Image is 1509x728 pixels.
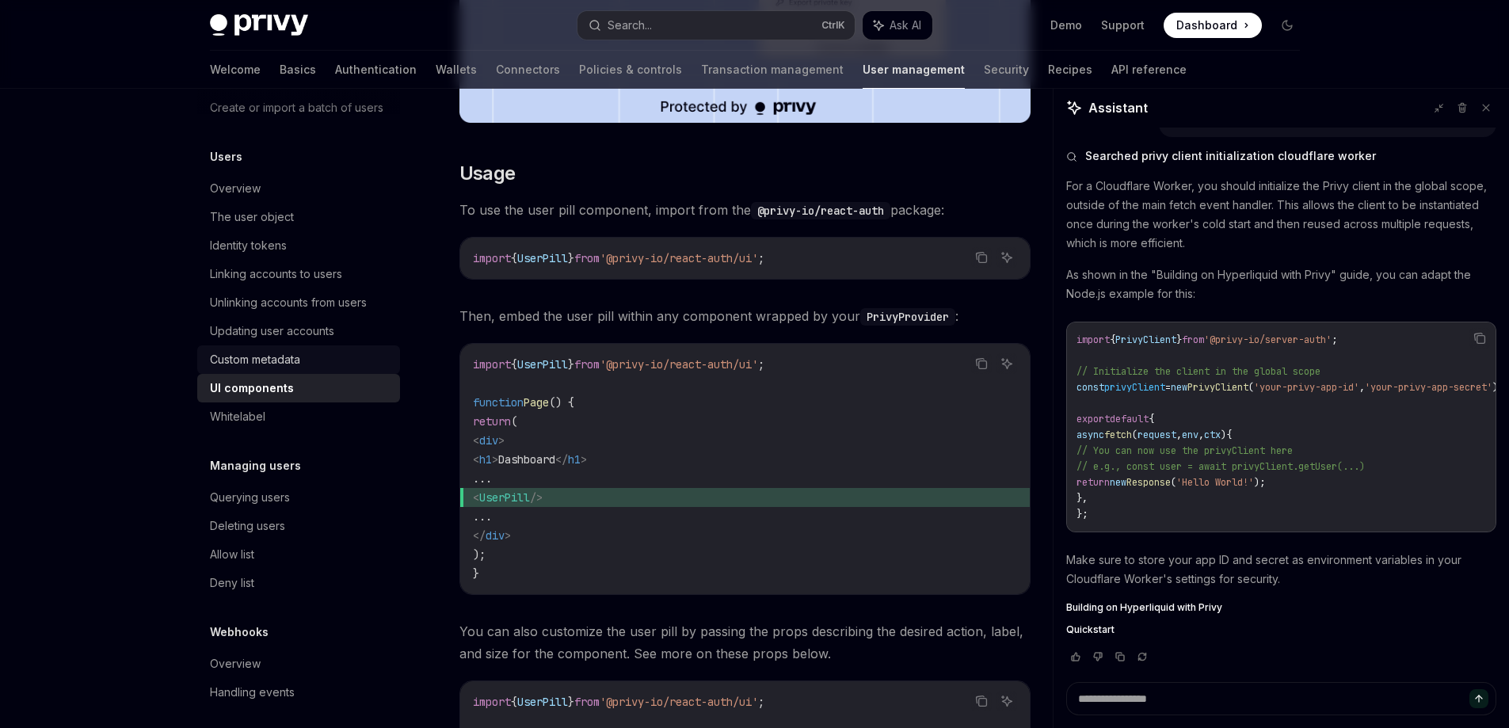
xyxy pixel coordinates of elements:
[210,407,265,426] div: Whitelabel
[600,695,758,709] span: '@privy-io/react-auth/ui'
[863,51,965,89] a: User management
[1110,334,1115,346] span: {
[210,322,334,341] div: Updating user accounts
[210,208,294,227] div: The user object
[1275,13,1300,38] button: Toggle dark mode
[473,528,486,543] span: </
[473,414,511,429] span: return
[459,161,516,186] span: Usage
[197,483,400,512] a: Querying users
[1221,429,1226,441] span: )
[568,452,581,467] span: h1
[758,251,764,265] span: ;
[1048,51,1092,89] a: Recipes
[555,452,568,467] span: </
[1082,492,1088,505] span: ,
[1076,508,1082,520] span: }
[1110,413,1149,425] span: default
[1137,429,1176,441] span: request
[1176,476,1254,489] span: 'Hello World!'
[1254,476,1265,489] span: );
[473,357,511,372] span: import
[600,251,758,265] span: '@privy-io/react-auth/ui'
[1187,381,1248,394] span: PrivyClient
[1204,429,1221,441] span: ctx
[1076,413,1110,425] span: export
[1164,13,1262,38] a: Dashboard
[210,488,290,507] div: Querying users
[210,654,261,673] div: Overview
[210,293,367,312] div: Unlinking accounts from users
[210,379,294,398] div: UI components
[210,236,287,255] div: Identity tokens
[1176,17,1237,33] span: Dashboard
[568,695,574,709] span: }
[1115,334,1176,346] span: PrivyClient
[459,305,1031,327] span: Then, embed the user pill within any component wrapped by your :
[971,247,992,268] button: Copy the contents from the code block
[210,623,269,642] h5: Webhooks
[1365,381,1492,394] span: 'your-privy-app-secret'
[568,357,574,372] span: }
[971,691,992,711] button: Copy the contents from the code block
[1085,148,1376,164] span: Searched privy client initialization cloudflare worker
[479,433,498,448] span: div
[197,317,400,345] a: Updating user accounts
[863,11,932,40] button: Ask AI
[459,620,1031,665] span: You can also customize the user pill by passing the props describing the desired action, label, a...
[197,288,400,317] a: Unlinking accounts from users
[1088,98,1148,117] span: Assistant
[197,260,400,288] a: Linking accounts to users
[1101,17,1145,33] a: Support
[210,350,300,369] div: Custom metadata
[210,683,295,702] div: Handling events
[1171,381,1187,394] span: new
[1149,413,1154,425] span: {
[1066,148,1496,164] button: Searched privy client initialization cloudflare worker
[821,19,845,32] span: Ctrl K
[984,51,1029,89] a: Security
[1182,429,1198,441] span: env
[524,395,549,410] span: Page
[530,490,543,505] span: />
[758,357,764,372] span: ;
[1254,381,1359,394] span: 'your-privy-app-id'
[197,569,400,597] a: Deny list
[1492,381,1503,394] span: );
[1126,476,1171,489] span: Response
[517,251,568,265] span: UserPill
[996,691,1017,711] button: Ask AI
[1111,51,1187,89] a: API reference
[1066,551,1496,589] p: Make sure to store your app ID and secret as environment variables in your Cloudflare Worker's se...
[1332,334,1337,346] span: ;
[473,251,511,265] span: import
[1132,429,1137,441] span: (
[197,678,400,707] a: Handling events
[701,51,844,89] a: Transaction management
[498,452,555,467] span: Dashboard
[1171,476,1176,489] span: (
[511,414,517,429] span: (
[1469,328,1490,349] button: Copy the contents from the code block
[1076,444,1293,457] span: // You can now use the privyClient here
[210,545,254,564] div: Allow list
[1066,623,1496,636] a: Quickstart
[549,395,574,410] span: () {
[1076,365,1320,378] span: // Initialize the client in the global scope
[517,357,568,372] span: UserPill
[574,357,600,372] span: from
[577,11,855,40] button: Search...CtrlK
[1359,381,1365,394] span: ,
[486,528,505,543] span: div
[971,353,992,374] button: Copy the contents from the code block
[1066,601,1496,614] a: Building on Hyperliquid with Privy
[1076,460,1365,473] span: // e.g., const user = await privyClient.getUser(...)
[436,51,477,89] a: Wallets
[210,14,308,36] img: dark logo
[1066,177,1496,253] p: For a Cloudflare Worker, you should initialize the Privy client in the global scope, outside of t...
[511,251,517,265] span: {
[473,395,524,410] span: function
[479,452,492,467] span: h1
[1104,381,1165,394] span: privyClient
[473,433,479,448] span: <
